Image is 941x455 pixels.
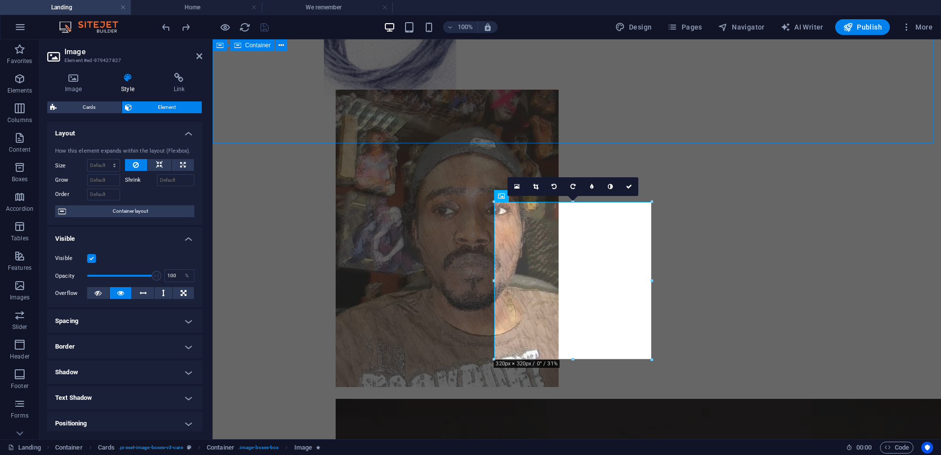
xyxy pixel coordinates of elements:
[846,442,872,454] h6: Session time
[863,444,865,451] span: :
[714,19,769,35] button: Navigator
[57,21,130,33] img: Editor Logo
[157,174,195,186] input: Default
[135,101,199,113] span: Element
[55,205,194,217] button: Container layout
[507,177,526,196] a: Select files from the file manager, stock photos, or upload file(s)
[11,234,29,242] p: Tables
[582,177,601,196] a: Blur
[777,19,827,35] button: AI Writer
[180,22,191,33] i: Redo: Change animation (Ctrl+Y, ⌘+Y)
[7,116,32,124] p: Columns
[262,2,393,13] h4: We remember
[10,293,30,301] p: Images
[7,87,32,95] p: Elements
[180,270,194,282] div: %
[187,445,191,450] i: This element is a customizable preset
[55,189,87,200] label: Order
[180,21,191,33] button: redo
[47,227,202,245] h4: Visible
[611,19,656,35] button: Design
[55,253,87,264] label: Visible
[47,309,202,333] h4: Spacing
[483,23,492,32] i: On resize automatically adjust zoom level to fit chosen device.
[47,73,103,94] h4: Image
[843,22,882,32] span: Publish
[526,177,545,196] a: Crop mode
[47,412,202,435] h4: Positioning
[10,353,30,360] p: Header
[55,147,194,156] div: How this element expands within the layout (Flexbox).
[98,442,115,454] span: Click to select. Double-click to edit
[160,21,172,33] button: undo
[64,56,183,65] h3: Element #ed-979427827
[856,442,872,454] span: 00 00
[316,445,320,450] i: Element contains an animation
[564,177,582,196] a: Rotate right 90°
[125,174,157,186] label: Shrink
[601,177,620,196] a: Greyscale
[47,386,202,410] h4: Text Shadow
[55,442,83,454] span: Click to select. Double-click to edit
[47,122,202,139] h4: Layout
[294,442,312,454] span: Click to select. Double-click to edit
[55,288,87,299] label: Overflow
[718,22,765,32] span: Navigator
[239,21,251,33] button: reload
[663,19,706,35] button: Pages
[6,205,33,213] p: Accordion
[458,21,473,33] h6: 100%
[60,101,119,113] span: Cards
[55,174,87,186] label: Grow
[7,57,32,65] p: Favorites
[781,22,823,32] span: AI Writer
[103,73,156,94] h4: Style
[8,264,31,272] p: Features
[8,442,41,454] a: Landing
[131,2,262,13] h4: Home
[902,22,933,32] span: More
[9,146,31,154] p: Content
[884,442,909,454] span: Code
[620,177,638,196] a: Confirm ( Ctrl ⏎ )
[921,442,933,454] button: Usercentrics
[11,412,29,420] p: Forms
[898,19,937,35] button: More
[64,47,202,56] h2: Image
[245,42,271,48] span: Container
[835,19,890,35] button: Publish
[156,73,202,94] h4: Link
[47,360,202,384] h4: Shadow
[122,101,202,113] button: Element
[55,163,87,168] label: Size
[87,174,120,186] input: Default
[880,442,913,454] button: Code
[545,177,564,196] a: Rotate left 90°
[47,335,202,358] h4: Border
[160,22,172,33] i: Undo: Change animation (Ctrl+Z)
[55,273,87,279] label: Opacity
[69,205,191,217] span: Container layout
[443,21,478,33] button: 100%
[239,22,251,33] i: Reload page
[207,442,234,454] span: Click to select. Double-click to edit
[615,22,652,32] span: Design
[119,442,183,454] span: . preset-image-boxes-v3-care
[12,323,28,331] p: Slider
[11,382,29,390] p: Footer
[87,189,120,200] input: Default
[55,442,320,454] nav: breadcrumb
[667,22,702,32] span: Pages
[12,175,28,183] p: Boxes
[238,442,279,454] span: . image-boxes-box
[47,101,122,113] button: Cards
